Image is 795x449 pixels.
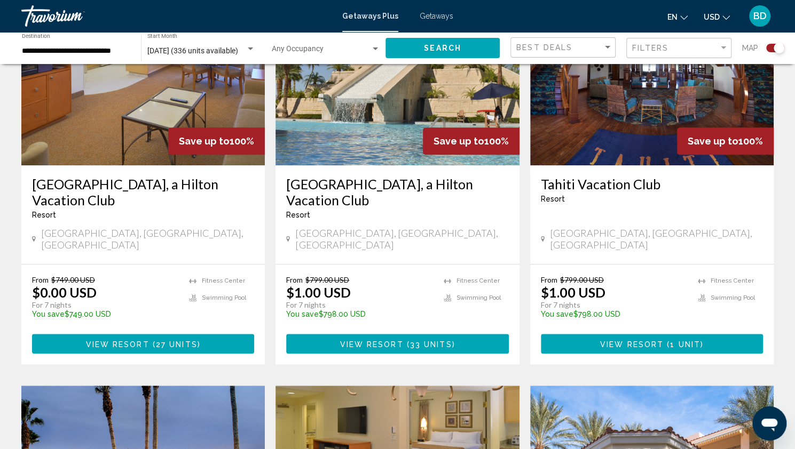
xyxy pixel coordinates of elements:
[541,176,763,192] a: Tahiti Vacation Club
[541,284,605,300] p: $1.00 USD
[202,277,245,284] span: Fitness Center
[202,294,246,301] span: Swimming Pool
[286,310,319,318] span: You save
[286,284,351,300] p: $1.00 USD
[516,43,612,52] mat-select: Sort by
[541,300,687,310] p: For 7 nights
[286,176,508,208] a: [GEOGRAPHIC_DATA], a Hilton Vacation Club
[541,310,687,318] p: $798.00 USD
[32,300,178,310] p: For 7 nights
[541,310,573,318] span: You save
[286,310,432,318] p: $798.00 USD
[147,46,238,55] span: [DATE] (336 units available)
[286,275,303,284] span: From
[149,340,201,348] span: ( )
[746,5,774,27] button: User Menu
[286,334,508,354] button: View Resort(33 units)
[456,294,501,301] span: Swimming Pool
[385,38,500,58] button: Search
[168,127,265,155] div: 100%
[711,277,754,284] span: Fitness Center
[667,13,678,21] span: en
[32,176,254,208] a: [GEOGRAPHIC_DATA], a Hilton Vacation Club
[420,12,453,20] a: Getaways
[541,195,565,203] span: Resort
[305,275,349,284] span: $799.00 USD
[541,334,763,354] button: View Resort(1 unit)
[626,37,731,59] button: Filter
[32,334,254,354] button: View Resort(27 units)
[51,275,95,284] span: $749.00 USD
[753,11,767,21] span: BD
[560,275,604,284] span: $799.00 USD
[21,5,332,27] a: Travorium
[179,135,230,147] span: Save up to
[742,41,758,55] span: Map
[677,127,774,155] div: 100%
[156,340,198,348] span: 27 units
[456,277,500,284] span: Fitness Center
[704,13,720,21] span: USD
[423,127,519,155] div: 100%
[32,275,49,284] span: From
[41,227,254,251] span: [GEOGRAPHIC_DATA], [GEOGRAPHIC_DATA], [GEOGRAPHIC_DATA]
[541,275,557,284] span: From
[286,300,432,310] p: For 7 nights
[295,227,508,251] span: [GEOGRAPHIC_DATA], [GEOGRAPHIC_DATA], [GEOGRAPHIC_DATA]
[340,340,403,348] span: View Resort
[664,340,704,348] span: ( )
[342,12,398,20] a: Getaways Plus
[704,9,730,25] button: Change currency
[32,211,56,219] span: Resort
[516,43,572,52] span: Best Deals
[550,227,763,251] span: [GEOGRAPHIC_DATA], [GEOGRAPHIC_DATA], [GEOGRAPHIC_DATA]
[32,284,97,300] p: $0.00 USD
[752,406,786,440] iframe: Кнопка запуска окна обмена сообщениями
[403,340,455,348] span: ( )
[410,340,452,348] span: 33 units
[688,135,738,147] span: Save up to
[286,211,310,219] span: Resort
[670,340,700,348] span: 1 unit
[711,294,755,301] span: Swimming Pool
[32,310,178,318] p: $749.00 USD
[32,310,65,318] span: You save
[424,44,461,53] span: Search
[667,9,688,25] button: Change language
[632,44,668,52] span: Filters
[86,340,149,348] span: View Resort
[600,340,664,348] span: View Resort
[434,135,484,147] span: Save up to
